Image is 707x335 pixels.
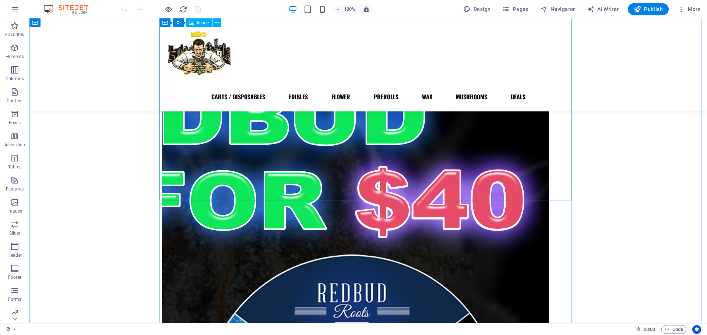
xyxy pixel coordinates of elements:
[8,296,21,302] p: Forms
[8,274,21,280] p: Footer
[9,230,21,236] p: Slider
[502,6,528,13] span: Pages
[587,6,619,13] span: AI Writer
[42,5,98,14] img: Editor Logo
[164,5,173,14] button: Click here to leave preview mode and continue editing
[665,325,683,334] span: Code
[692,325,701,334] button: Usercentrics
[333,5,359,14] button: 100%
[9,120,21,126] p: Boxes
[8,164,21,170] p: Tables
[7,208,22,214] p: Images
[634,6,663,13] span: Publish
[644,325,655,334] span: 00 00
[7,98,23,104] p: Content
[6,325,15,334] a: Click to cancel selection. Double-click to open Pages
[661,325,686,334] button: Code
[6,54,24,60] p: Elements
[5,32,24,38] p: Favorites
[179,5,187,14] i: Reload page
[636,325,655,334] h6: Session time
[678,6,701,13] span: More
[540,6,575,13] span: Navigator
[649,327,650,332] span: :
[628,3,669,15] button: Publish
[460,3,494,15] button: Design
[584,3,622,15] button: AI Writer
[197,21,209,25] span: Image
[463,6,491,13] span: Design
[344,5,356,14] h6: 100%
[6,186,24,192] p: Features
[6,76,24,82] p: Columns
[7,252,22,258] p: Header
[499,3,531,15] button: Pages
[537,3,578,15] button: Navigator
[4,142,25,148] p: Accordion
[675,3,704,15] button: More
[363,6,370,13] i: On resize automatically adjust zoom level to fit chosen device.
[179,5,187,14] button: reload
[460,3,494,15] div: Design (Ctrl+Alt+Y)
